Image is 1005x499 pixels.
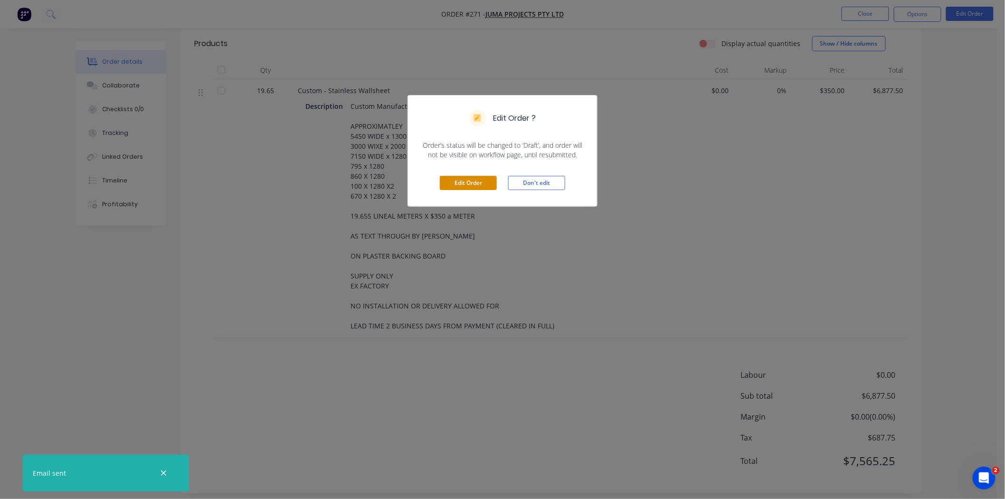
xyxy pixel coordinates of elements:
[973,467,996,489] iframe: Intercom live chat
[992,467,1000,474] span: 2
[419,141,586,160] span: Order’s status will be changed to ‘Draft’, and order will not be visible on workflow page, until ...
[440,176,497,190] button: Edit Order
[508,176,565,190] button: Don't edit
[33,468,66,478] div: Email sent
[493,113,536,124] h5: Edit Order ?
